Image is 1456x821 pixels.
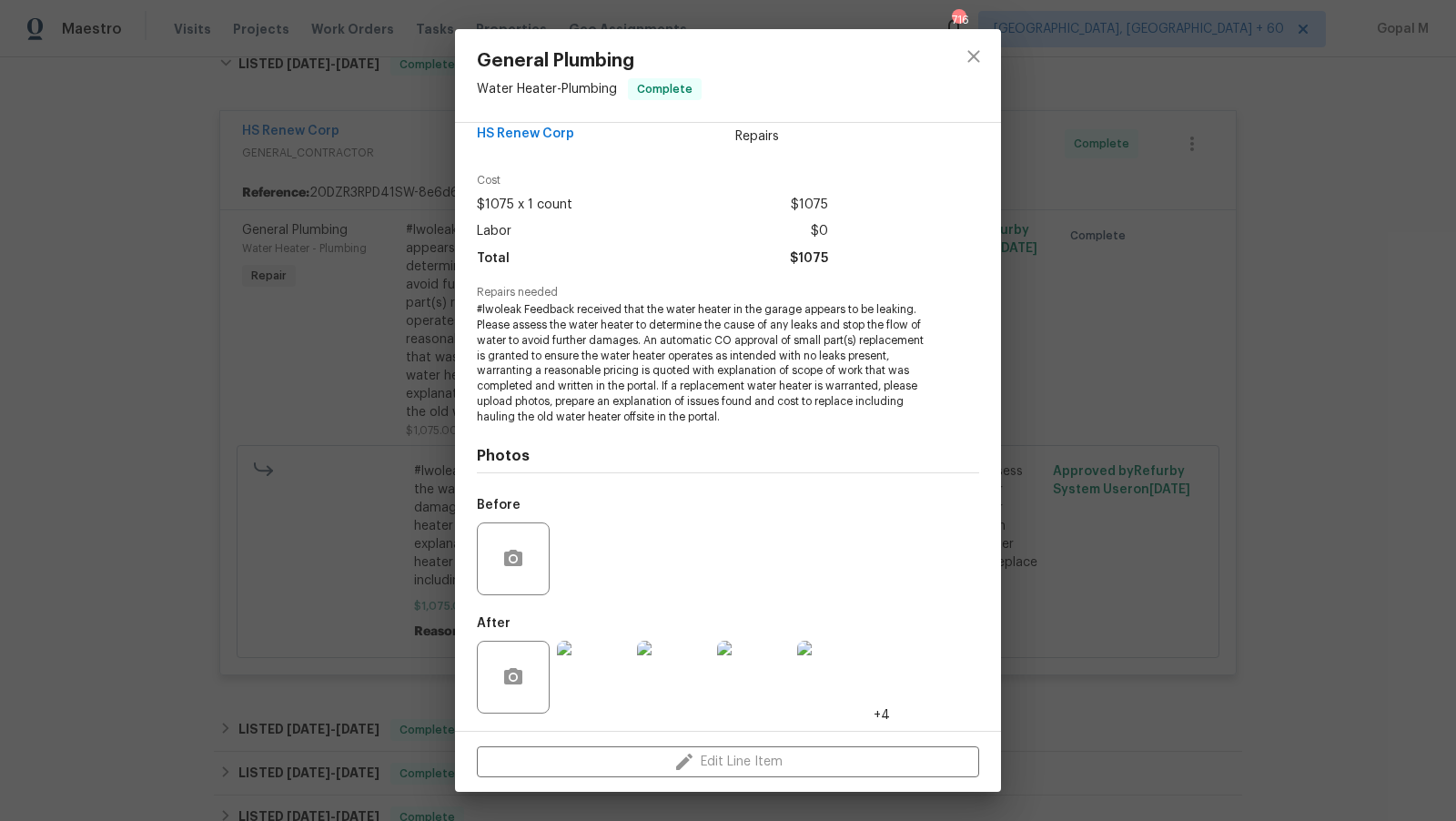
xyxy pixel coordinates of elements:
h4: Photos [477,447,979,465]
span: General Plumbing [477,51,702,71]
span: $1075 [790,246,828,272]
h5: Before [477,499,521,512]
span: Repairs needed [477,287,979,299]
span: Total [477,246,510,272]
span: Repairs [735,127,828,146]
span: Complete [630,80,700,98]
span: $1075 [791,192,828,218]
span: Labor [477,218,511,245]
span: +4 [874,706,890,725]
span: $0 [811,218,828,245]
span: Water Heater - Plumbing [477,83,617,96]
button: close [952,35,996,78]
span: HS Renew Corp [477,127,574,141]
span: $1075 x 1 count [477,192,572,218]
span: #lwoleak Feedback received that the water heater in the garage appears to be leaking. Please asse... [477,302,929,424]
h5: After [477,617,511,630]
span: Cost [477,175,828,187]
div: 716 [952,11,965,29]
